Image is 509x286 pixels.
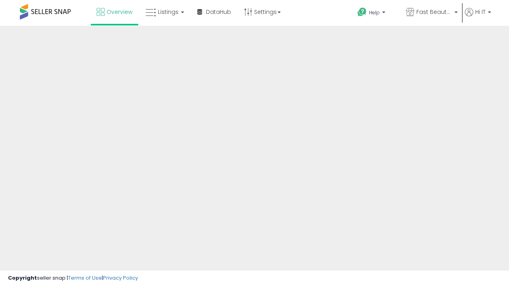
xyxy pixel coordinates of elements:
[351,1,399,26] a: Help
[369,9,380,16] span: Help
[206,8,231,16] span: DataHub
[158,8,179,16] span: Listings
[475,8,486,16] span: Hi IT
[8,274,37,282] strong: Copyright
[357,7,367,17] i: Get Help
[68,274,102,282] a: Terms of Use
[103,274,138,282] a: Privacy Policy
[107,8,132,16] span: Overview
[465,8,491,26] a: Hi IT
[8,274,138,282] div: seller snap | |
[416,8,452,16] span: Fast Beauty ([GEOGRAPHIC_DATA])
